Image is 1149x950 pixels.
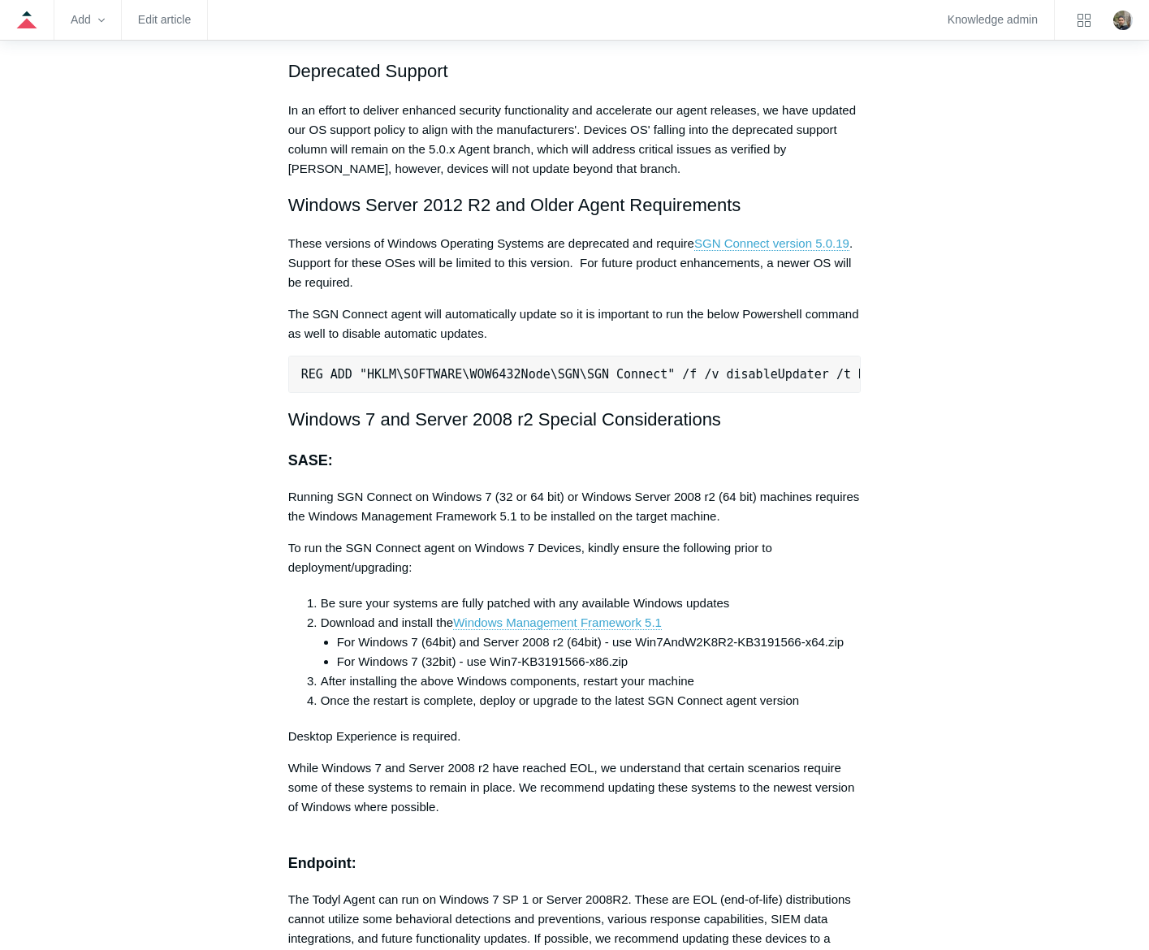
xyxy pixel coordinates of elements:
[288,101,862,179] p: In an effort to deliver enhanced security functionality and accelerate our agent releases, we hav...
[321,693,800,707] span: Once the restart is complete, deploy or upgrade to the latest SGN Connect agent version
[1113,11,1133,30] img: user avatar
[138,15,191,24] a: Edit article
[453,615,662,630] a: Windows Management Framework 5.1
[321,674,694,688] span: After installing the above Windows components, restart your machine
[321,615,453,629] span: Download and install the
[288,761,855,814] span: While Windows 7 and Server 2008 r2 have reached EOL, we understand that certain scenarios require...
[337,654,628,668] span: For Windows 7 (32bit) - use Win7-KB3191566-x86.zip
[948,15,1038,24] a: Knowledge admin
[288,449,862,473] h3: SASE:
[71,15,105,24] zd-hc-trigger: Add
[288,538,862,577] p: To run the SGN Connect agent on Windows 7 Devices, kindly ensure the following prior to deploymen...
[288,61,448,81] span: Deprecated Support
[288,405,862,434] h2: Windows 7 and Server 2008 r2 Special Considerations
[288,234,862,292] p: These versions of Windows Operating Systems are deprecated and require . Support for these OSes w...
[288,487,862,526] p: Running SGN Connect on Windows 7 (32 or 64 bit) or Windows Server 2008 r2 (64 bit) machines requi...
[288,191,862,219] h2: Windows Server 2012 R2 and Older Agent Requirements
[1113,11,1133,30] zd-hc-trigger: Click your profile icon to open the profile menu
[288,356,862,393] pre: REG ADD "HKLM\SOFTWARE\WOW6432Node\SGN\SGN Connect" /f /v disableUpdater /t REG_SZ /d 1
[288,729,461,743] span: Desktop Experience is required.
[321,596,730,610] span: Be sure your systems are fully patched with any available Windows updates
[694,236,849,251] a: SGN Connect version 5.0.19
[453,615,662,629] span: Windows Management Framework 5.1
[288,829,862,876] h3: Endpoint:
[288,304,862,343] p: The SGN Connect agent will automatically update so it is important to run the below Powershell co...
[337,635,844,649] span: For Windows 7 (64bit) and Server 2008 r2 (64bit) - use Win7AndW2K8R2-KB3191566-x64.zip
